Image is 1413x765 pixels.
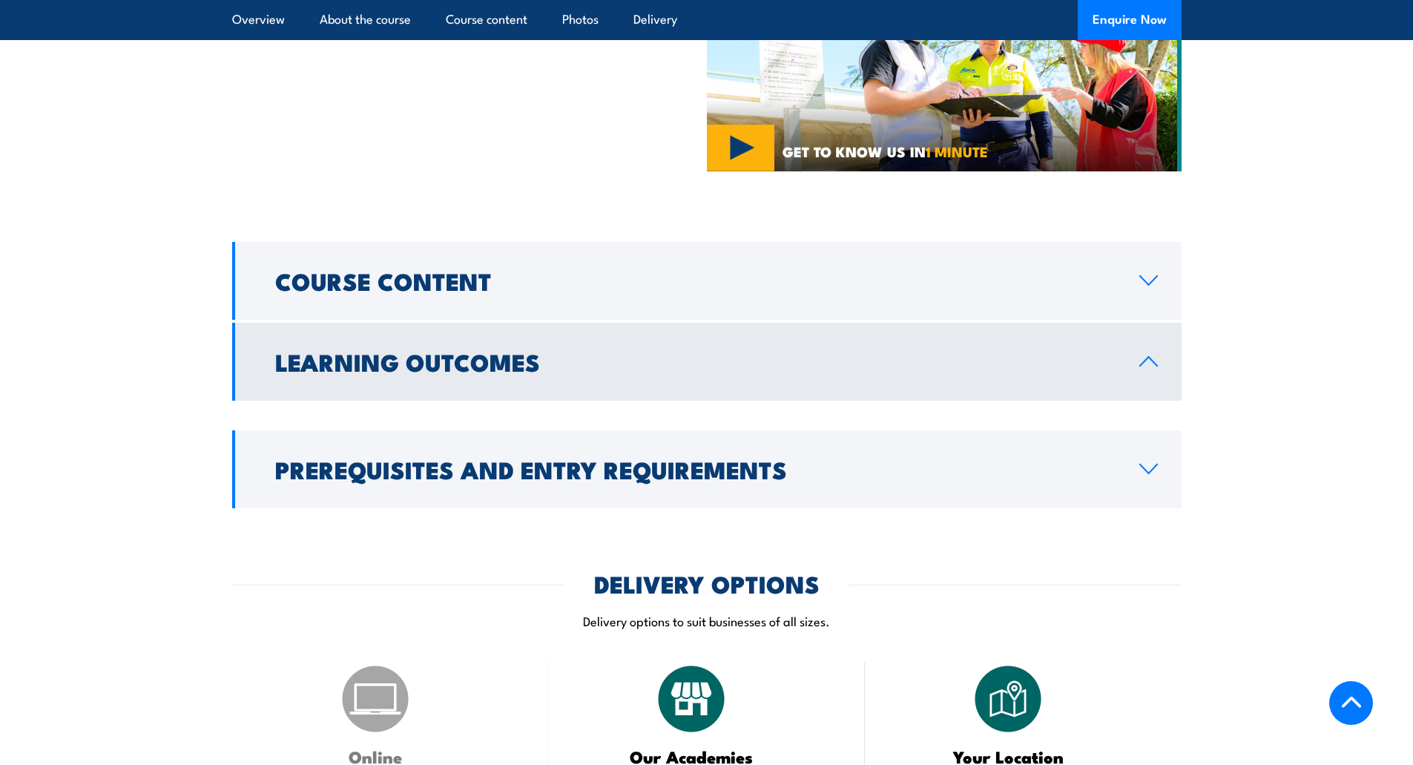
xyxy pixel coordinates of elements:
[594,573,820,594] h2: DELIVERY OPTIONS
[232,612,1182,629] p: Delivery options to suit businesses of all sizes.
[232,430,1182,508] a: Prerequisites and Entry Requirements
[783,145,988,158] span: GET TO KNOW US IN
[926,140,988,162] strong: 1 MINUTE
[585,748,798,765] h3: Our Academies
[902,748,1115,765] h3: Your Location
[275,351,1116,372] h2: Learning Outcomes
[269,748,482,765] h3: Online
[232,323,1182,401] a: Learning Outcomes
[275,270,1116,291] h2: Course Content
[232,242,1182,320] a: Course Content
[275,459,1116,479] h2: Prerequisites and Entry Requirements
